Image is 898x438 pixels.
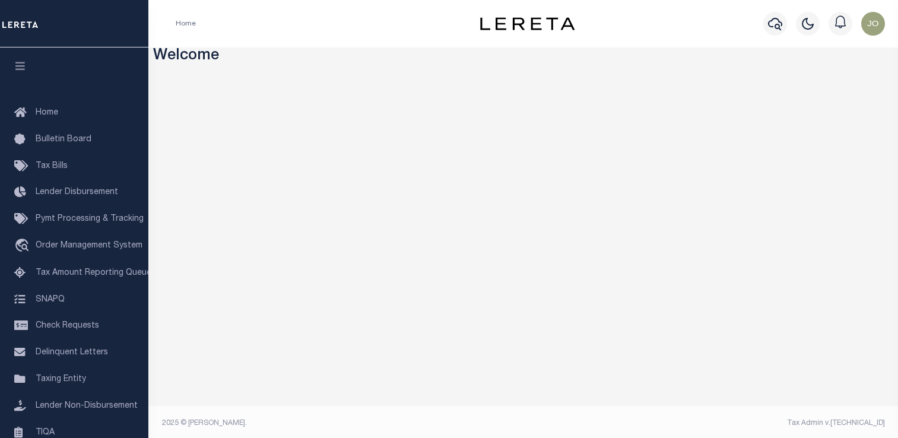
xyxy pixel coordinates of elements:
[14,239,33,254] i: travel_explore
[36,162,68,170] span: Tax Bills
[36,242,142,250] span: Order Management System
[480,17,575,30] img: logo-dark.svg
[36,188,118,196] span: Lender Disbursement
[36,428,55,436] span: TIQA
[36,375,86,383] span: Taxing Entity
[153,47,894,66] h3: Welcome
[36,269,151,277] span: Tax Amount Reporting Queue
[36,348,108,357] span: Delinquent Letters
[36,135,91,144] span: Bulletin Board
[36,295,65,303] span: SNAPQ
[861,12,885,36] img: svg+xml;base64,PHN2ZyB4bWxucz0iaHR0cDovL3d3dy53My5vcmcvMjAwMC9zdmciIHBvaW50ZXItZXZlbnRzPSJub25lIi...
[36,322,99,330] span: Check Requests
[176,18,196,29] li: Home
[153,418,523,429] div: 2025 © [PERSON_NAME].
[532,418,885,429] div: Tax Admin v.[TECHNICAL_ID]
[36,402,138,410] span: Lender Non-Disbursement
[36,109,58,117] span: Home
[36,215,144,223] span: Pymt Processing & Tracking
